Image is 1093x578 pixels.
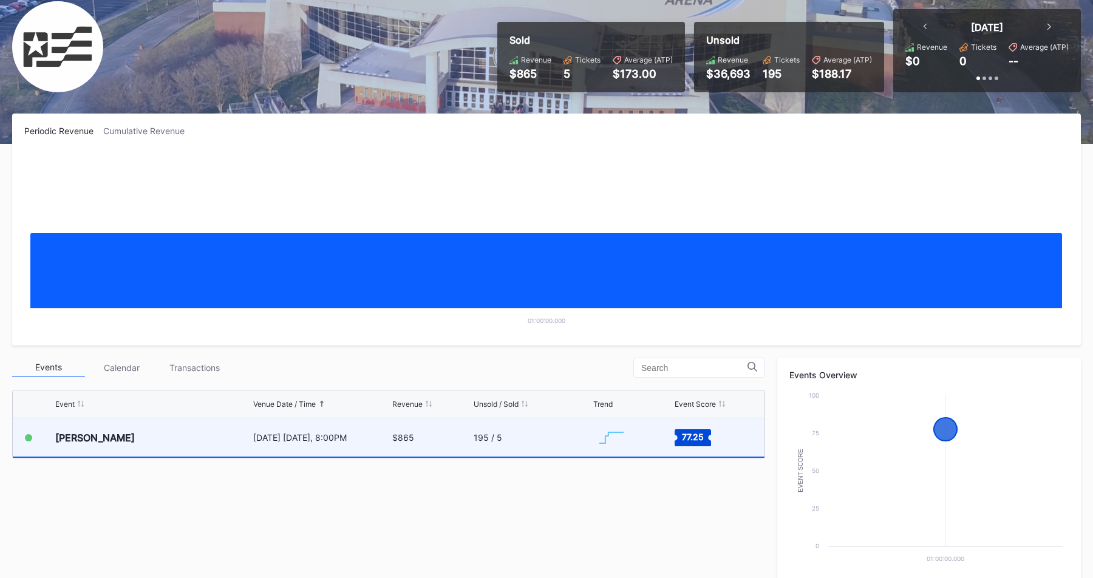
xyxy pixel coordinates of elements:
[103,126,194,136] div: Cumulative Revenue
[55,399,75,409] div: Event
[718,55,748,64] div: Revenue
[774,55,800,64] div: Tickets
[474,432,502,443] div: 195 / 5
[971,42,996,52] div: Tickets
[593,399,613,409] div: Trend
[971,21,1003,33] div: [DATE]
[812,467,819,474] text: 50
[789,370,1069,380] div: Events Overview
[763,67,800,80] div: 195
[812,67,872,80] div: $188.17
[575,55,601,64] div: Tickets
[24,126,103,136] div: Periodic Revenue
[253,432,390,443] div: [DATE] [DATE], 8:00PM
[509,67,551,80] div: $865
[392,399,423,409] div: Revenue
[706,67,751,80] div: $36,693
[905,55,920,67] div: $0
[158,358,231,377] div: Transactions
[706,34,872,46] div: Unsold
[392,432,414,443] div: $865
[917,42,947,52] div: Revenue
[613,67,673,80] div: $173.00
[641,363,747,373] input: Search
[1020,42,1069,52] div: Average (ATP)
[509,34,673,46] div: Sold
[823,55,872,64] div: Average (ATP)
[12,1,103,92] img: Peachtree_Entertainment_Secondary.png
[812,429,819,437] text: 75
[521,55,551,64] div: Revenue
[24,151,1069,333] svg: Chart title
[675,399,716,409] div: Event Score
[789,389,1069,571] svg: Chart title
[682,431,704,441] text: 77.25
[797,449,804,492] text: Event Score
[927,555,964,562] text: 01:00:00.000
[815,542,819,549] text: 0
[593,423,630,453] svg: Chart title
[528,317,565,324] text: 01:00:00.000
[85,358,158,377] div: Calendar
[624,55,673,64] div: Average (ATP)
[564,67,601,80] div: 5
[812,505,819,512] text: 25
[959,55,967,67] div: 0
[253,399,316,409] div: Venue Date / Time
[12,358,85,377] div: Events
[474,399,519,409] div: Unsold / Sold
[809,392,819,399] text: 100
[1009,55,1018,67] div: --
[55,432,135,444] div: [PERSON_NAME]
